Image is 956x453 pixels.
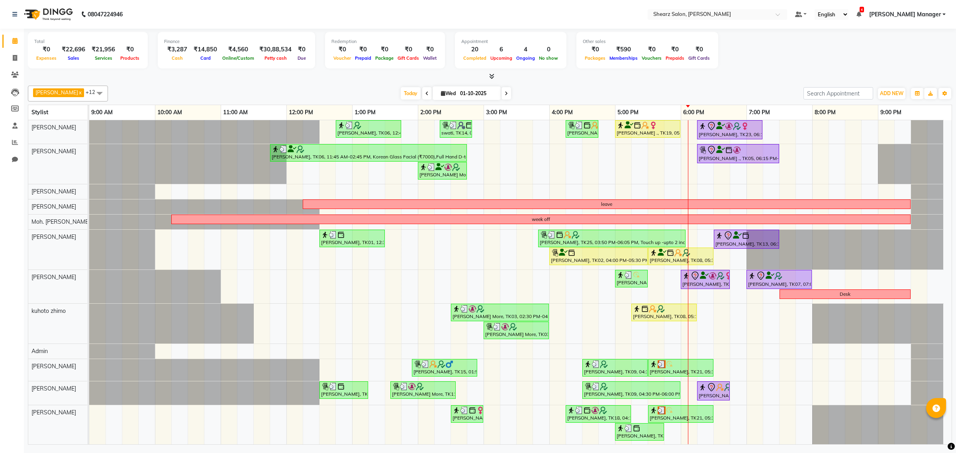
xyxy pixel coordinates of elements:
div: ₹0 [353,45,373,54]
span: [PERSON_NAME] [31,148,76,155]
span: Memberships [607,55,640,61]
div: ₹4,560 [220,45,256,54]
a: 10:00 AM [155,107,184,118]
img: logo [20,3,75,25]
span: [PERSON_NAME] [31,233,76,240]
div: [PERSON_NAME], TK15, 01:55 PM-02:55 PM, Haircut By Master Stylist- [DEMOGRAPHIC_DATA] [413,360,476,375]
span: 4 [860,7,864,12]
div: week off [532,216,550,223]
span: [PERSON_NAME] [31,273,76,281]
span: [PERSON_NAME] [31,124,76,131]
span: +12 [86,89,101,95]
a: 9:00 PM [878,107,903,118]
div: [PERSON_NAME] ., TK16, 05:00 PM-05:30 PM, Loreal Hair wash - Below Shoulder [616,271,647,286]
div: Total [34,38,141,45]
div: Other sales [583,38,712,45]
a: 1:00 PM [353,107,378,118]
div: ₹0 [396,45,421,54]
div: [PERSON_NAME], TK01, 12:30 PM-01:15 PM, Men hair cut [320,383,367,398]
span: Gift Cards [686,55,712,61]
b: 08047224946 [88,3,123,25]
div: [PERSON_NAME] More, TK03, 02:30 PM-04:00 PM, Elite manicure,Premium bombshell pedicure [452,305,548,320]
input: 2025-10-01 [458,88,498,100]
div: leave [601,201,612,208]
div: ₹30,88,534 [256,45,295,54]
span: Wed [439,90,458,96]
div: [PERSON_NAME], TK21, 05:30 PM-06:30 PM, Haircut By Master Stylist- [DEMOGRAPHIC_DATA] [649,360,713,375]
a: 2:00 PM [418,107,443,118]
span: Admin [31,348,48,355]
span: [PERSON_NAME] [31,385,76,392]
span: kuhoto zhimo [31,307,66,314]
div: [PERSON_NAME], TK08, 05:15 PM-06:15 PM, Premium bombshell pedicure (₹1774) [632,305,696,320]
span: Package [373,55,396,61]
span: Today [401,87,421,100]
a: 6:00 PM [681,107,706,118]
div: ₹3,287 [164,45,190,54]
span: Gift Cards [396,55,421,61]
div: ₹0 [686,45,712,54]
div: 0 [537,45,560,54]
div: ₹0 [34,45,59,54]
div: [PERSON_NAME] More, TK11, 01:35 PM-02:35 PM, Haircut By Master Stylist- [DEMOGRAPHIC_DATA] [391,383,455,398]
div: ₹0 [583,45,607,54]
div: [PERSON_NAME], TK08, 05:30 PM-06:30 PM, Haircut By Master Stylist - [DEMOGRAPHIC_DATA] [649,249,713,264]
span: [PERSON_NAME] [31,409,76,416]
div: [PERSON_NAME], TK07, 07:00 PM-08:00 PM, Men Haircut with Mr.Saantosh [747,271,811,288]
div: [PERSON_NAME], TK23, 06:15 PM-07:15 PM, Cirepil Roll On Wax [698,121,762,138]
div: [PERSON_NAME] More, TK03, 03:00 PM-04:00 PM, Premium bombshell pedicure [484,323,548,338]
a: 11:00 AM [221,107,250,118]
a: 7:00 PM [747,107,772,118]
div: [PERSON_NAME], TK21, 05:30 PM-06:30 PM, Haircut By Master Stylist- [DEMOGRAPHIC_DATA] [649,406,713,422]
div: [PERSON_NAME], TK24, 06:15 PM-06:45 PM, [PERSON_NAME] crafting [698,383,729,399]
div: [PERSON_NAME], TK17, 06:00 PM-06:45 PM, Women blowdry below shoulder [682,271,729,288]
span: Sales [66,55,81,61]
div: Desk [840,291,850,298]
span: Packages [583,55,607,61]
div: swati, TK14, 02:20 PM-02:50 PM, Eyebrow threading,Upperlip threading [441,121,471,137]
div: [PERSON_NAME], TK13, 06:30 PM-07:30 PM, Haircut By Master Stylist- [DEMOGRAPHIC_DATA] [715,231,778,248]
span: [PERSON_NAME] [31,363,76,370]
span: Moh. [PERSON_NAME] ... [31,218,95,225]
div: [PERSON_NAME], TK25, 03:50 PM-06:05 PM, Touch up -upto 2 inch -Majirel,Women blowdry below shoulder [539,231,685,246]
span: Expenses [34,55,59,61]
div: ₹21,956 [88,45,118,54]
div: ₹0 [373,45,396,54]
div: [PERSON_NAME], TK01, 12:30 PM-01:30 PM, Haircut By Master Stylist - [DEMOGRAPHIC_DATA] [320,231,384,246]
div: ₹0 [664,45,686,54]
span: Completed [461,55,488,61]
a: 12:00 PM [287,107,315,118]
div: ₹0 [295,45,309,54]
div: [PERSON_NAME] ., TK19, 05:00 PM-06:00 PM, Face and Neck Bleach [616,121,680,137]
div: ₹0 [331,45,353,54]
div: ₹0 [421,45,439,54]
div: [PERSON_NAME] More, TK03, 02:00 PM-02:45 PM, [PERSON_NAME] cleanup [419,163,466,178]
a: 4 [856,11,861,18]
span: Upcoming [488,55,514,61]
div: [PERSON_NAME], TK09, 04:30 PM-05:30 PM, Haircut By Master Stylist- [DEMOGRAPHIC_DATA] [583,360,647,375]
span: Services [93,55,114,61]
span: No show [537,55,560,61]
div: Appointment [461,38,560,45]
span: Products [118,55,141,61]
span: [PERSON_NAME] [31,203,76,210]
div: ₹590 [607,45,640,54]
span: Cash [170,55,185,61]
span: Wallet [421,55,439,61]
div: [PERSON_NAME], TK18, 04:15 PM-05:15 PM, Loreal Hairwash & Blow dry - Below Shoulder [566,406,630,422]
input: Search Appointment [803,87,873,100]
div: [PERSON_NAME], TK06, 12:45 PM-01:45 PM, Glow Boost Facial (₹2500) [337,121,400,137]
div: ₹0 [640,45,664,54]
div: 6 [488,45,514,54]
div: [PERSON_NAME] ., TK12, 02:30 PM-03:00 PM, Loreal Hair wash - Below Shoulder [452,406,482,422]
div: Finance [164,38,309,45]
span: Prepaids [664,55,686,61]
a: 8:00 PM [813,107,838,118]
a: 4:00 PM [550,107,575,118]
span: Voucher [331,55,353,61]
span: [PERSON_NAME] [31,188,76,195]
span: Card [198,55,213,61]
span: Vouchers [640,55,664,61]
button: ADD NEW [878,88,905,99]
span: [PERSON_NAME] Manager [869,10,941,19]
